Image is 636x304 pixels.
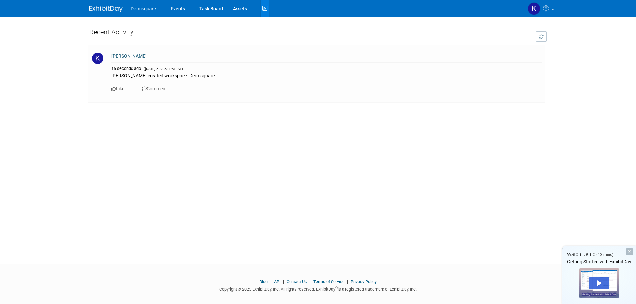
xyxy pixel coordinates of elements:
[287,279,307,284] a: Contact Us
[89,25,527,42] div: Recent Activity
[308,279,312,284] span: |
[281,279,286,284] span: |
[345,279,350,284] span: |
[259,279,268,284] a: Blog
[528,2,540,15] img: Kim Punter
[142,86,167,91] a: Comment
[111,86,124,91] a: Like
[111,66,141,71] span: 15 seconds ago
[89,6,123,12] img: ExhibitDay
[596,252,613,257] span: (13 mins)
[269,279,273,284] span: |
[335,286,338,290] sup: ®
[111,53,147,59] a: [PERSON_NAME]
[111,72,542,79] div: [PERSON_NAME] created workspace: 'Dermsquare'
[274,279,280,284] a: API
[313,279,344,284] a: Terms of Service
[589,277,609,289] div: Play
[351,279,377,284] a: Privacy Policy
[92,53,103,64] img: K.jpg
[142,67,183,71] span: ([DATE] 5:23:53 PM EST)
[562,251,636,258] div: Watch Demo
[131,6,156,11] span: Dermsquare
[626,248,633,255] div: Dismiss
[562,258,636,265] div: Getting Started with ExhibitDay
